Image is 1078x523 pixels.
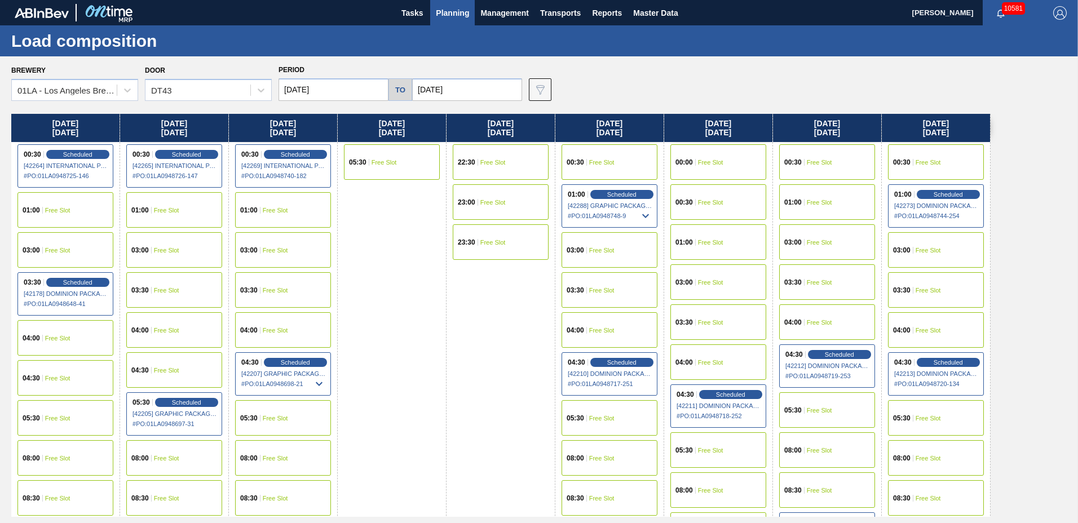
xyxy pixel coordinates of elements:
[241,370,326,377] span: [42207] GRAPHIC PACKAGING INTERNATIONA - 0008221069
[882,114,990,142] div: [DATE] [DATE]
[131,455,149,462] span: 08:00
[240,287,258,294] span: 03:30
[589,159,615,166] span: Free Slot
[894,191,912,198] span: 01:00
[241,377,326,391] span: # PO : 01LA0948698-21
[916,287,941,294] span: Free Slot
[23,455,40,462] span: 08:00
[698,199,723,206] span: Free Slot
[263,287,288,294] span: Free Slot
[807,319,832,326] span: Free Slot
[540,6,581,20] span: Transports
[23,375,40,382] span: 04:30
[23,495,40,502] span: 08:30
[17,86,118,95] div: 01LA - Los Angeles Brewery
[784,199,802,206] span: 01:00
[132,169,217,183] span: # PO : 01LA0948726-147
[589,455,615,462] span: Free Slot
[607,359,637,366] span: Scheduled
[263,415,288,422] span: Free Slot
[893,287,911,294] span: 03:30
[480,159,506,166] span: Free Slot
[240,327,258,334] span: 04:00
[589,495,615,502] span: Free Slot
[45,455,70,462] span: Free Slot
[154,247,179,254] span: Free Slot
[154,495,179,502] span: Free Slot
[916,327,941,334] span: Free Slot
[698,447,723,454] span: Free Slot
[893,327,911,334] span: 04:00
[592,6,622,20] span: Reports
[589,247,615,254] span: Free Slot
[240,455,258,462] span: 08:00
[172,151,201,158] span: Scheduled
[24,151,41,158] span: 00:30
[567,287,584,294] span: 03:30
[45,247,70,254] span: Free Slot
[131,287,149,294] span: 03:30
[916,247,941,254] span: Free Slot
[893,455,911,462] span: 08:00
[934,191,963,198] span: Scheduled
[24,297,108,311] span: # PO : 01LA0948648-41
[698,487,723,494] span: Free Slot
[677,402,761,409] span: [42211] DOMINION PACKAGING, INC. - 0008325026
[120,114,228,142] div: [DATE] [DATE]
[567,327,584,334] span: 04:00
[45,207,70,214] span: Free Slot
[589,327,615,334] span: Free Slot
[23,335,40,342] span: 04:00
[698,159,723,166] span: Free Slot
[675,159,693,166] span: 00:00
[154,455,179,462] span: Free Slot
[589,415,615,422] span: Free Slot
[132,417,217,431] span: # PO : 01LA0948697-31
[807,447,832,454] span: Free Slot
[15,8,69,18] img: TNhmsLtSVTkK8tSr43FrP2fwEKptu5GPRR3wAAAABJRU5ErkJggg==
[279,78,388,101] input: mm/dd/yyyy
[131,327,149,334] span: 04:00
[893,495,911,502] span: 08:30
[241,359,259,366] span: 04:30
[894,370,979,377] span: [42213] DOMINION PACKAGING, INC. - 0008325026
[349,159,366,166] span: 05:30
[784,319,802,326] span: 04:00
[893,247,911,254] span: 03:00
[263,247,288,254] span: Free Slot
[154,287,179,294] span: Free Slot
[568,209,652,223] span: # PO : 01LA0948748-9
[675,239,693,246] span: 01:00
[785,351,803,358] span: 04:30
[11,114,120,142] div: [DATE] [DATE]
[533,83,547,96] img: icon-filter-gray
[172,399,201,406] span: Scheduled
[567,247,584,254] span: 03:00
[241,169,326,183] span: # PO : 01LA0948740-182
[1053,6,1067,20] img: Logout
[23,415,40,422] span: 05:30
[132,410,217,417] span: [42205] GRAPHIC PACKAGING INTERNATIONA - 0008221069
[916,495,941,502] span: Free Slot
[131,247,149,254] span: 03:00
[675,319,693,326] span: 03:30
[567,159,584,166] span: 00:30
[825,351,854,358] span: Scheduled
[675,199,693,206] span: 00:30
[785,369,870,383] span: # PO : 01LA0948719-253
[893,415,911,422] span: 05:30
[716,391,745,398] span: Scheduled
[229,114,337,142] div: [DATE] [DATE]
[45,495,70,502] span: Free Slot
[698,319,723,326] span: Free Slot
[263,207,288,214] span: Free Slot
[916,455,941,462] span: Free Slot
[675,279,693,286] span: 03:00
[568,370,652,377] span: [42210] DOMINION PACKAGING, INC. - 0008325026
[983,5,1019,21] button: Notifications
[436,6,469,20] span: Planning
[400,6,425,20] span: Tasks
[698,239,723,246] span: Free Slot
[807,279,832,286] span: Free Slot
[675,487,693,494] span: 08:00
